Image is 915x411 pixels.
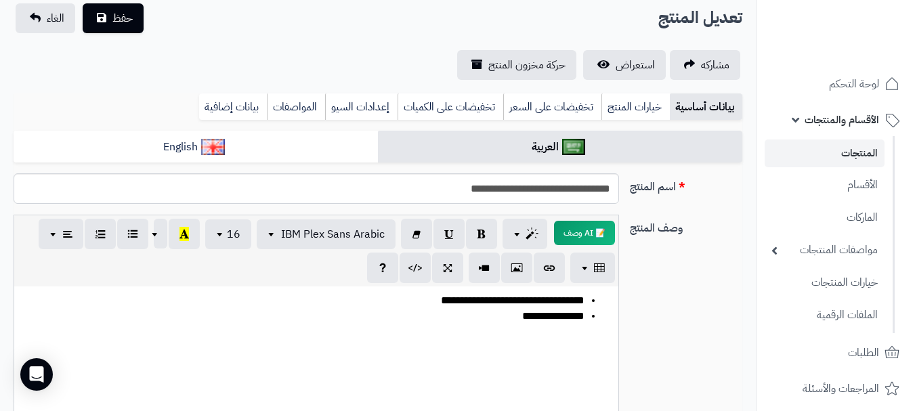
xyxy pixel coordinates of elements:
[765,337,907,369] a: الطلبات
[848,343,879,362] span: الطلبات
[20,358,53,391] div: Open Intercom Messenger
[281,226,385,242] span: IBM Plex Sans Arabic
[47,10,64,26] span: الغاء
[583,50,666,80] a: استعراض
[616,57,655,73] span: استعراض
[488,57,566,73] span: حركة مخزون المنتج
[503,93,601,121] a: تخفيضات على السعر
[624,215,748,236] label: وصف المنتج
[624,173,748,195] label: اسم المنتج
[765,203,885,232] a: الماركات
[378,131,742,164] a: العربية
[765,171,885,200] a: الأقسام
[670,50,740,80] a: مشاركه
[398,93,503,121] a: تخفيضات على الكميات
[257,219,396,249] button: IBM Plex Sans Arabic
[765,236,885,265] a: مواصفات المنتجات
[554,221,615,245] button: 📝 AI وصف
[562,139,586,155] img: العربية
[765,301,885,330] a: الملفات الرقمية
[325,93,398,121] a: إعدادات السيو
[201,139,225,155] img: English
[457,50,576,80] a: حركة مخزون المنتج
[670,93,742,121] a: بيانات أساسية
[83,3,144,33] button: حفظ
[112,10,133,26] span: حفظ
[16,3,75,33] a: الغاء
[823,36,902,64] img: logo-2.png
[199,93,267,121] a: بيانات إضافية
[227,226,240,242] span: 16
[765,139,885,167] a: المنتجات
[829,74,879,93] span: لوحة التحكم
[701,57,729,73] span: مشاركه
[658,4,742,32] h2: تعديل المنتج
[267,93,325,121] a: المواصفات
[765,372,907,405] a: المراجعات والأسئلة
[765,268,885,297] a: خيارات المنتجات
[601,93,670,121] a: خيارات المنتج
[805,110,879,129] span: الأقسام والمنتجات
[765,68,907,100] a: لوحة التحكم
[205,219,251,249] button: 16
[14,131,378,164] a: English
[803,379,879,398] span: المراجعات والأسئلة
